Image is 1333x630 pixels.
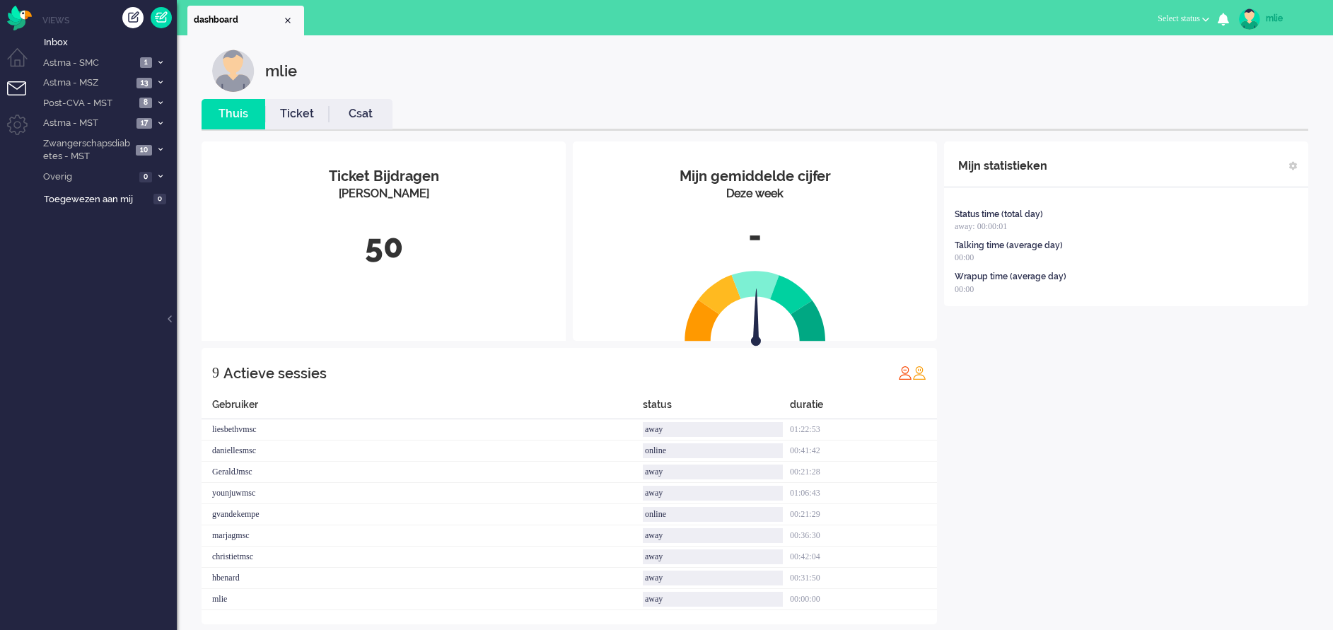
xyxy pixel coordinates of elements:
[139,172,152,182] span: 0
[7,115,39,146] li: Admin menu
[140,57,152,68] span: 1
[41,170,135,184] span: Overig
[212,358,219,387] div: 9
[202,99,265,129] li: Thuis
[7,9,32,20] a: Omnidesk
[151,7,172,28] a: Quick Ticket
[643,443,783,458] div: online
[583,213,926,259] div: -
[643,592,783,607] div: away
[41,117,132,130] span: Astma - MST
[41,191,177,206] a: Toegewezen aan mij 0
[265,49,297,92] div: mlie
[202,504,643,525] div: gvandekempe
[955,271,1066,283] div: Wrapup time (average day)
[41,76,132,90] span: Astma - MSZ
[790,525,937,547] div: 00:36:30
[958,152,1047,180] div: Mijn statistieken
[790,462,937,483] div: 00:21:28
[1239,8,1260,30] img: avatar
[790,419,937,441] div: 01:22:53
[202,483,643,504] div: younjuwmsc
[790,441,937,462] div: 00:41:42
[41,34,177,49] a: Inbox
[643,486,783,501] div: away
[139,98,152,108] span: 8
[1266,11,1319,25] div: mlie
[790,547,937,568] div: 00:42:04
[329,106,392,122] a: Csat
[1149,4,1218,35] li: Select status
[643,465,783,479] div: away
[265,106,329,122] a: Ticket
[265,99,329,129] li: Ticket
[202,462,643,483] div: GeraldJmsc
[329,99,392,129] li: Csat
[898,366,912,380] img: profile_red.svg
[42,14,177,26] li: Views
[202,106,265,122] a: Thuis
[153,194,166,204] span: 0
[202,419,643,441] div: liesbethvmsc
[223,359,327,387] div: Actieve sessies
[955,240,1063,252] div: Talking time (average day)
[44,193,149,206] span: Toegewezen aan mij
[790,589,937,610] div: 00:00:00
[726,288,786,349] img: arrow.svg
[583,186,926,202] div: Deze week
[7,81,39,113] li: Tickets menu
[583,166,926,187] div: Mijn gemiddelde cijfer
[955,252,974,262] span: 00:00
[643,571,783,585] div: away
[685,270,826,342] img: semi_circle.svg
[7,48,39,80] li: Dashboard menu
[282,15,293,26] div: Close tab
[212,166,555,187] div: Ticket Bijdragen
[643,422,783,437] div: away
[790,504,937,525] div: 00:21:29
[643,507,783,522] div: online
[643,397,790,419] div: status
[7,6,32,30] img: flow_omnibird.svg
[1158,13,1200,23] span: Select status
[790,483,937,504] div: 01:06:43
[136,118,152,129] span: 17
[790,397,937,419] div: duratie
[212,186,555,202] div: [PERSON_NAME]
[202,568,643,589] div: hbenard
[212,223,555,270] div: 50
[122,7,144,28] div: Creëer ticket
[643,528,783,543] div: away
[212,49,255,92] img: customer.svg
[136,145,152,156] span: 10
[643,549,783,564] div: away
[1149,8,1218,29] button: Select status
[136,78,152,88] span: 13
[187,6,304,35] li: Dashboard
[41,57,136,70] span: Astma - SMC
[194,14,282,26] span: dashboard
[202,441,643,462] div: daniellesmsc
[41,97,135,110] span: Post-CVA - MST
[202,525,643,547] div: marjagmsc
[955,284,974,294] span: 00:00
[202,547,643,568] div: christietmsc
[790,568,937,589] div: 00:31:50
[1236,8,1319,30] a: mlie
[44,36,177,49] span: Inbox
[202,589,643,610] div: mlie
[912,366,926,380] img: profile_orange.svg
[202,397,643,419] div: Gebruiker
[955,209,1043,221] div: Status time (total day)
[955,221,1007,231] span: away: 00:00:01
[41,137,132,163] span: Zwangerschapsdiabetes - MST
